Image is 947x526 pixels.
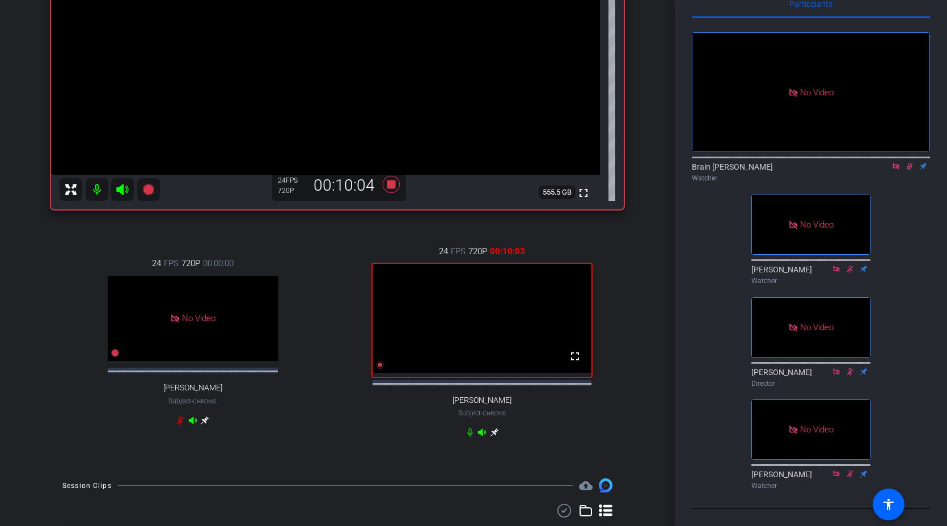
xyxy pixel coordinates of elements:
[152,257,161,270] span: 24
[751,469,870,491] div: [PERSON_NAME]
[163,383,222,393] span: [PERSON_NAME]
[286,176,298,184] span: FPS
[191,397,193,405] span: -
[599,478,612,492] img: Session clips
[481,409,483,417] span: -
[800,87,834,97] span: No Video
[751,481,870,491] div: Watcher
[164,257,179,270] span: FPS
[751,367,870,389] div: [PERSON_NAME]
[568,350,582,363] mat-icon: fullscreen
[579,479,593,493] mat-icon: cloud_upload
[751,264,870,286] div: [PERSON_NAME]
[692,161,930,183] div: Brain [PERSON_NAME]
[800,220,834,230] span: No Video
[193,398,217,405] span: Chrome
[62,480,112,491] div: Session Clips
[751,276,870,286] div: Watcher
[451,245,466,258] span: FPS
[181,257,200,270] span: 720P
[882,498,895,511] mat-icon: accessibility
[483,410,506,416] span: Chrome
[439,245,448,258] span: 24
[539,186,576,199] span: 555.5 GB
[468,245,487,258] span: 720P
[168,396,217,406] span: Subject
[458,408,506,418] span: Subject
[692,173,930,183] div: Watcher
[800,322,834,332] span: No Video
[182,313,215,323] span: No Video
[577,186,590,200] mat-icon: fullscreen
[800,424,834,435] span: No Video
[490,245,525,258] span: 00:10:03
[751,378,870,389] div: Director
[278,186,306,195] div: 720P
[306,176,382,195] div: 00:10:04
[453,395,511,405] span: [PERSON_NAME]
[203,257,234,270] span: 00:00:00
[278,176,306,185] div: 24
[579,478,593,492] span: Destinations for your clips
